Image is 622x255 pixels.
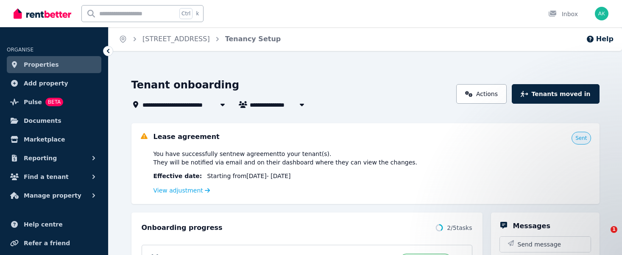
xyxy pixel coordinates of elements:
span: You have successfully sent new agreement to your tenant(s) . They will be notified via email and ... [153,150,418,167]
span: k [196,10,199,17]
span: Sent [575,135,587,142]
span: Find a tenant [24,172,69,182]
button: Send message [500,237,591,252]
span: Refer a friend [24,238,70,248]
a: PulseBETA [7,93,101,110]
a: Marketplace [7,131,101,148]
span: BETA [45,98,63,106]
a: Actions [456,84,507,104]
h1: Tenant onboarding [131,78,240,92]
span: ORGANISE [7,47,33,53]
span: Ctrl [179,8,192,19]
span: Send message [518,240,561,249]
span: Help centre [24,219,63,229]
span: 1 [611,226,617,233]
h5: Lease agreement [153,132,220,142]
span: Effective date : [153,172,202,180]
a: Documents [7,112,101,129]
a: Help centre [7,216,101,233]
span: Tenancy Setup [225,34,281,44]
button: Tenants moved in [512,84,599,104]
span: Marketplace [24,134,65,144]
span: Documents [24,116,61,126]
img: RentBetter [14,7,71,20]
span: Add property [24,78,68,88]
button: Help [586,34,614,44]
button: Find a tenant [7,168,101,185]
span: Starting from [DATE] - [DATE] [207,172,290,180]
a: [STREET_ADDRESS] [142,35,210,43]
span: Manage property [24,190,81,201]
iframe: Intercom live chat [593,226,614,246]
nav: Breadcrumb [109,27,291,51]
h2: Onboarding progress [142,223,223,233]
a: View adjustment [153,187,210,194]
a: Add property [7,75,101,92]
button: Manage property [7,187,101,204]
span: Pulse [24,97,42,107]
span: 2 / 5 tasks [447,224,472,232]
a: Properties [7,56,101,73]
button: Reporting [7,150,101,167]
span: Properties [24,59,59,70]
img: Adie Kriesl [595,7,608,20]
div: Inbox [548,10,578,18]
span: Reporting [24,153,57,163]
a: Refer a friend [7,235,101,252]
